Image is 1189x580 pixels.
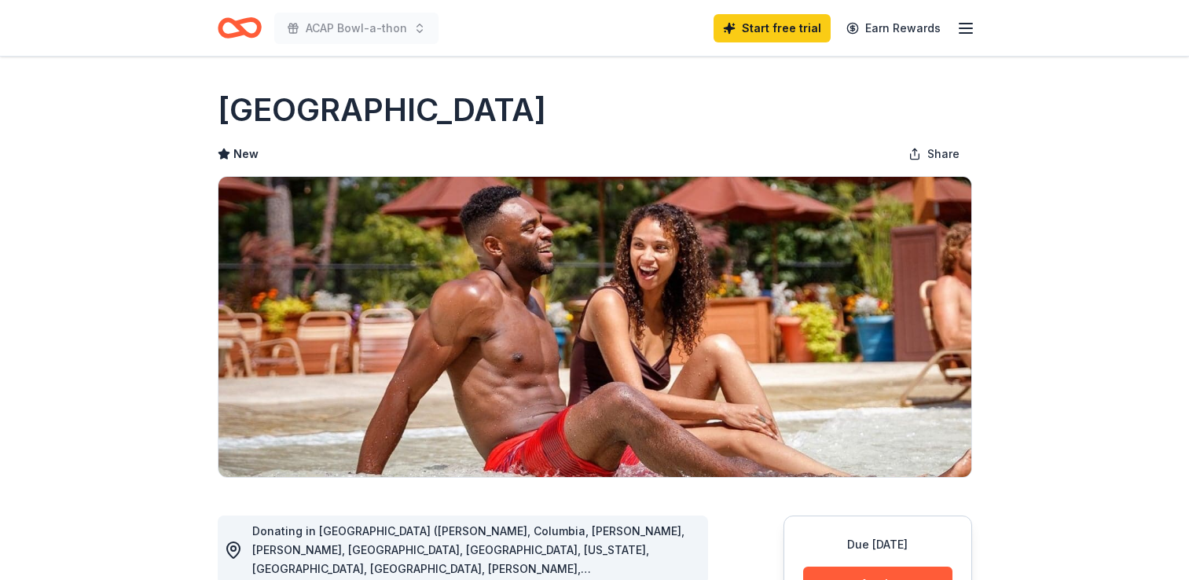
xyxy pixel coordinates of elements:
button: Share [896,138,972,170]
button: ACAP Bowl-a-thon [274,13,439,44]
a: Earn Rewards [837,14,950,42]
a: Start free trial [714,14,831,42]
span: ACAP Bowl-a-thon [306,19,407,38]
div: Due [DATE] [803,535,952,554]
img: Image for Chula Vista Resort [218,177,971,477]
span: Share [927,145,960,163]
span: New [233,145,259,163]
h1: [GEOGRAPHIC_DATA] [218,88,546,132]
a: Home [218,9,262,46]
